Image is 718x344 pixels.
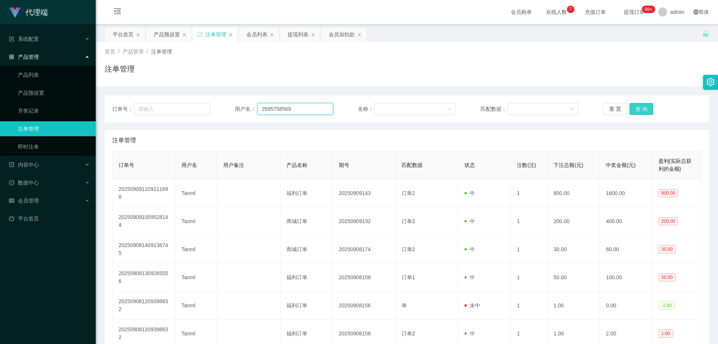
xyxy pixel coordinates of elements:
[358,105,374,113] span: 名称：
[123,49,144,55] span: 产品管理
[9,9,48,15] a: 代理端
[175,292,217,320] td: Tanml
[112,136,136,145] span: 注单管理
[642,6,655,13] sup: 1154
[118,49,120,55] span: /
[517,162,536,168] span: 注数(注)
[600,207,652,235] td: 400.00
[464,302,480,308] span: 未中
[9,180,39,186] span: 数据中心
[25,0,48,24] h1: 代理端
[175,179,217,207] td: Tanml
[235,105,257,113] span: 用户名：
[600,264,652,292] td: 100.00
[547,179,600,207] td: 800.00
[9,36,39,42] span: 系统配置
[9,162,14,167] i: 图标: profile
[553,162,583,168] span: 下注总额(元)
[511,207,547,235] td: 1
[542,9,571,15] span: 在线人数
[9,162,39,168] span: 内容中心
[706,78,715,86] i: 图标: setting
[659,158,692,172] span: 盈利(实际总获利的金额)
[333,292,396,320] td: 20250908156
[105,49,115,55] span: 首页
[581,9,610,15] span: 充值订单
[511,179,547,207] td: 1
[246,27,267,42] div: 会员列表
[113,292,175,320] td: 202509081209398832
[606,162,635,168] span: 中奖金额(元)
[402,218,415,224] span: 订单2
[464,218,475,224] span: 中
[105,0,130,24] i: 图标: menu-fold
[9,54,14,60] i: 图标: appstore-o
[600,179,652,207] td: 1600.00
[18,139,90,154] a: 即时注单
[286,162,307,168] span: 产品名称
[464,190,475,196] span: 中
[113,27,134,42] div: 平台首页
[567,6,574,13] sup: 7
[113,235,175,264] td: 202509081409136745
[223,162,244,168] span: 用户备注
[175,207,217,235] td: Tanml
[280,264,333,292] td: 福利订单
[659,245,676,253] span: 30.00
[603,103,627,115] button: 重 置
[119,162,134,168] span: 订单号
[9,36,14,42] i: 图标: form
[9,198,14,203] i: 图标: table
[659,217,678,225] span: 200.00
[464,274,475,280] span: 中
[570,107,574,112] i: 图标: down
[9,211,90,226] a: 图标: dashboard平台首页
[402,190,415,196] span: 订单2
[629,103,653,115] button: 查 询
[9,180,14,185] i: 图标: check-circle-o
[547,235,600,264] td: 30.00
[280,292,333,320] td: 福利订单
[659,189,678,197] span: 800.00
[570,6,572,13] p: 7
[464,246,475,252] span: 中
[288,27,309,42] div: 提现列表
[105,63,135,74] h1: 注单管理
[600,235,652,264] td: 60.00
[547,207,600,235] td: 200.00
[175,235,217,264] td: Tanml
[182,33,187,37] i: 图标: close
[329,27,355,42] div: 会员加扣款
[620,9,648,15] span: 提现订单
[9,7,21,18] img: logo.9652507e.png
[9,54,39,60] span: 产品管理
[136,33,140,37] i: 图标: close
[659,329,673,338] span: 1.00
[112,105,134,113] span: 订单号：
[402,162,423,168] span: 匹配数据
[280,207,333,235] td: 商城订单
[18,121,90,136] a: 注单管理
[280,235,333,264] td: 商城订单
[113,207,175,235] td: 202509091009528144
[228,33,233,37] i: 图标: close
[151,49,172,55] span: 注单管理
[333,235,396,264] td: 20250908174
[481,105,507,113] span: 匹配数据：
[702,30,709,37] i: 图标: unlock
[113,264,175,292] td: 202509081309265556
[18,103,90,118] a: 开奖记录
[280,179,333,207] td: 福利订单
[134,103,210,115] input: 请输入
[511,235,547,264] td: 1
[113,179,175,207] td: 202509091109111698
[205,27,226,42] div: 注单管理
[339,162,349,168] span: 期号
[333,179,396,207] td: 20250909143
[659,301,675,310] span: -1.00
[333,264,396,292] td: 20250908158
[357,33,362,37] i: 图标: close
[464,331,475,337] span: 中
[402,274,415,280] span: 订单1
[402,302,407,308] span: 单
